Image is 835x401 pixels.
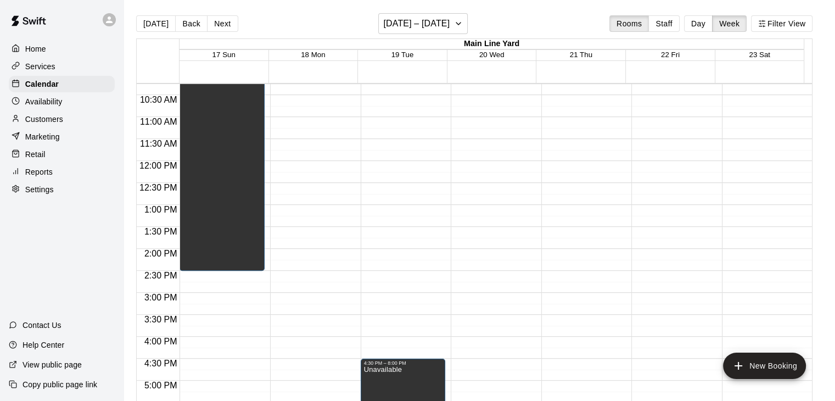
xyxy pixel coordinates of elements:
button: add [723,353,806,379]
div: Main Line Yard [180,39,804,49]
button: [DATE] [136,15,176,32]
a: Retail [9,146,115,163]
button: [DATE] – [DATE] [378,13,468,34]
p: Copy public page link [23,379,97,390]
p: Reports [25,166,53,177]
a: Calendar [9,76,115,92]
span: 2:00 PM [142,249,180,258]
p: Availability [25,96,63,107]
p: Home [25,43,46,54]
button: Staff [648,15,680,32]
span: 2:30 PM [142,271,180,280]
span: 12:30 PM [137,183,180,192]
button: 23 Sat [749,51,770,59]
a: Services [9,58,115,75]
a: Reports [9,164,115,180]
a: Customers [9,111,115,127]
a: Home [9,41,115,57]
p: Marketing [25,131,60,142]
button: Rooms [609,15,649,32]
p: Contact Us [23,320,61,331]
p: View public page [23,359,82,370]
button: 22 Fri [661,51,680,59]
span: 11:00 AM [137,117,180,126]
button: Week [712,15,747,32]
p: Help Center [23,339,64,350]
span: 4:00 PM [142,337,180,346]
button: 21 Thu [570,51,592,59]
span: 11:30 AM [137,139,180,148]
span: 4:30 PM [142,359,180,368]
button: 20 Wed [479,51,505,59]
button: Day [684,15,713,32]
button: 17 Sun [212,51,236,59]
p: Retail [25,149,46,160]
a: Marketing [9,129,115,145]
span: 5:00 PM [142,381,180,390]
p: Services [25,61,55,72]
button: 18 Mon [301,51,325,59]
p: Customers [25,114,63,125]
a: Availability [9,93,115,110]
div: 4:30 PM – 8:00 PM [364,360,442,366]
a: Settings [9,181,115,198]
button: Filter View [751,15,812,32]
span: 1:00 PM [142,205,180,214]
p: Calendar [25,79,59,90]
h6: [DATE] – [DATE] [383,16,450,31]
button: Next [207,15,238,32]
span: 10:30 AM [137,95,180,104]
button: 19 Tue [391,51,414,59]
span: 3:00 PM [142,293,180,302]
span: 12:00 PM [137,161,180,170]
p: Settings [25,184,54,195]
button: Back [175,15,208,32]
span: 1:30 PM [142,227,180,236]
span: 3:30 PM [142,315,180,324]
